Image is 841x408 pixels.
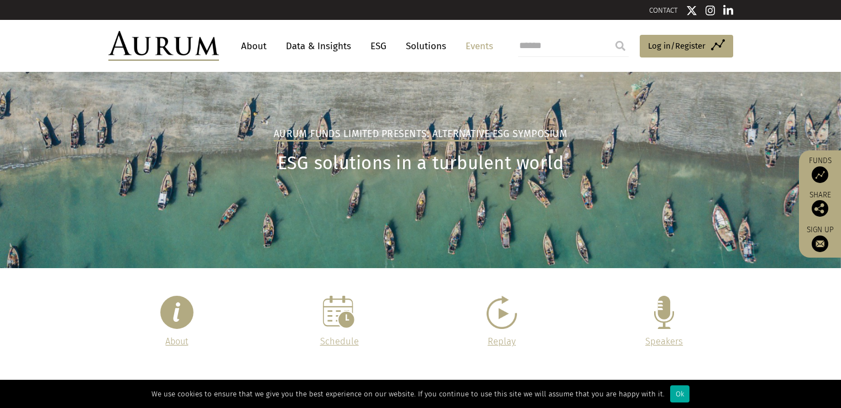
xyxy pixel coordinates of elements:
[108,153,733,174] h1: ESG solutions in a turbulent world
[460,36,493,56] a: Events
[280,36,357,56] a: Data & Insights
[609,35,631,57] input: Submit
[706,5,715,16] img: Instagram icon
[723,5,733,16] img: Linkedin icon
[805,191,835,217] div: Share
[274,128,567,142] h2: Aurum Funds Limited Presents: Alternative ESG Symposium
[649,6,678,14] a: CONTACT
[488,336,516,347] a: Replay
[805,156,835,183] a: Funds
[812,200,828,217] img: Share this post
[400,36,452,56] a: Solutions
[165,336,188,347] a: About
[648,39,706,53] span: Log in/Register
[365,36,392,56] a: ESG
[805,225,835,252] a: Sign up
[108,31,219,61] img: Aurum
[236,36,272,56] a: About
[812,166,828,183] img: Access Funds
[320,336,359,347] a: Schedule
[686,5,697,16] img: Twitter icon
[645,336,683,347] a: Speakers
[640,35,733,58] a: Log in/Register
[812,236,828,252] img: Sign up to our newsletter
[670,385,689,402] div: Ok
